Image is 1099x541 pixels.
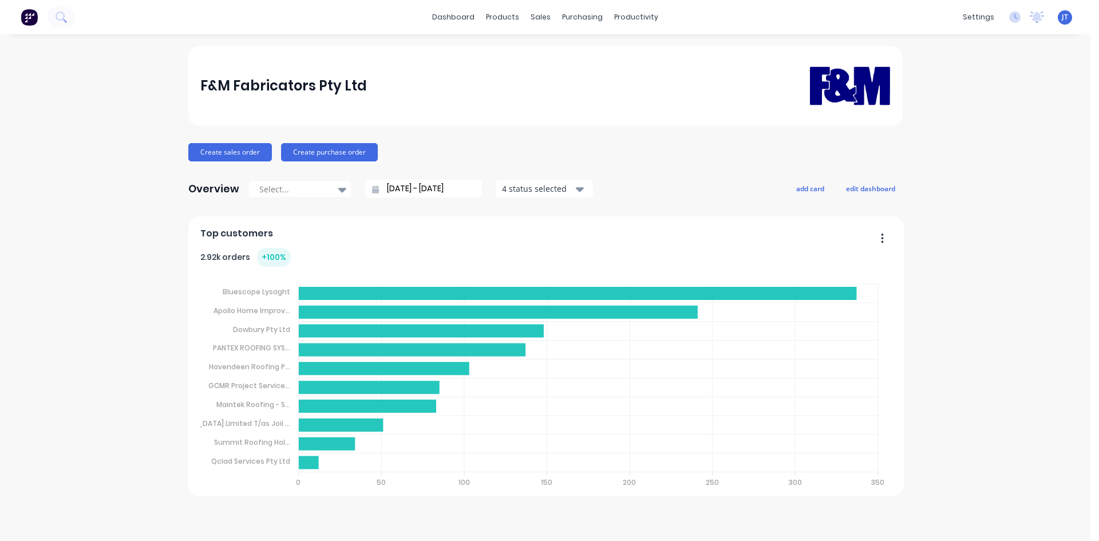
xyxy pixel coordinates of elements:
tspan: 100 [458,477,470,487]
span: Top customers [200,227,273,240]
div: productivity [608,9,664,26]
button: edit dashboard [839,181,903,196]
div: purchasing [556,9,608,26]
div: 2.92k orders [200,248,291,267]
tspan: [DEMOGRAPHIC_DATA] Limited T/as Joii ... [145,418,290,428]
tspan: 200 [623,477,637,487]
div: 4 status selected [502,183,574,195]
tspan: Apollo Home Improv... [214,306,290,315]
tspan: GCMR Project Service... [208,381,290,390]
img: F&M Fabricators Pty Ltd [810,50,890,121]
div: sales [525,9,556,26]
tspan: 350 [872,477,885,487]
tspan: Maintek Roofing - S... [216,400,290,409]
div: F&M Fabricators Pty Ltd [200,74,367,97]
div: products [480,9,525,26]
tspan: 300 [789,477,802,487]
div: + 100 % [257,248,291,267]
tspan: Qclad Services Pty Ltd [211,456,290,466]
tspan: Bluescope Lysaght [223,287,290,297]
button: 4 status selected [496,180,593,198]
button: Create purchase order [281,143,378,161]
tspan: 0 [296,477,301,487]
tspan: 50 [377,477,386,487]
tspan: 250 [706,477,720,487]
div: settings [957,9,1000,26]
a: dashboard [426,9,480,26]
tspan: Summit Roofing Hol... [214,437,290,447]
tspan: 150 [541,477,553,487]
div: Overview [188,177,239,200]
tspan: Dowbury Pty Ltd [233,324,290,334]
button: add card [789,181,832,196]
tspan: Havendeen Roofing P... [209,362,290,372]
button: Create sales order [188,143,272,161]
span: JT [1062,12,1068,22]
tspan: PANTEX ROOFING SYS... [213,343,290,353]
img: Factory [21,9,38,26]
